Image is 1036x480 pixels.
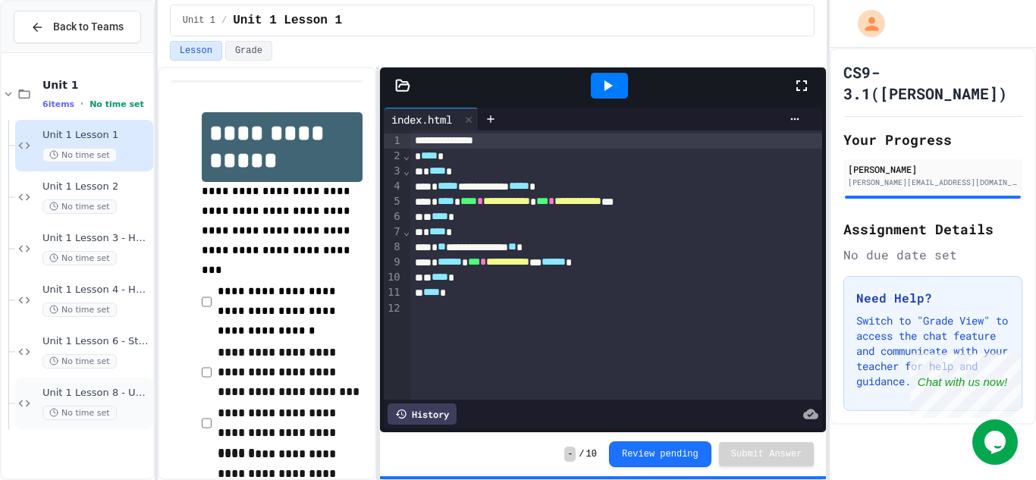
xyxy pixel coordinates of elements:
div: 3 [384,164,403,179]
div: 11 [384,285,403,300]
span: Unit 1 Lesson 2 [42,180,150,193]
span: No time set [42,251,117,265]
span: 10 [586,448,597,460]
span: No time set [89,99,144,109]
span: Unit 1 [42,78,150,92]
div: 9 [384,255,403,270]
div: index.html [384,108,479,130]
span: No time set [42,354,117,369]
span: / [579,448,584,460]
span: No time set [42,199,117,214]
span: Unit 1 Lesson 3 - Heading and paragraph tags [42,232,150,245]
div: History [388,403,457,425]
span: No time set [42,406,117,420]
iframe: chat widget [910,353,1021,418]
span: 6 items [42,99,74,109]
div: index.html [384,111,460,127]
div: 5 [384,194,403,209]
div: [PERSON_NAME][EMAIL_ADDRESS][DOMAIN_NAME] [848,177,1018,188]
div: [PERSON_NAME] [848,162,1018,176]
span: No time set [42,148,117,162]
span: Unit 1 [183,14,215,27]
span: / [221,14,227,27]
div: 10 [384,270,403,285]
h2: Assignment Details [843,218,1022,240]
span: Fold line [403,225,410,237]
div: 7 [384,224,403,240]
iframe: chat widget [972,419,1021,465]
p: Switch to "Grade View" to access the chat feature and communicate with your teacher for help and ... [856,313,1009,389]
div: 1 [384,133,403,149]
span: • [80,98,83,110]
div: 6 [384,209,403,224]
span: Back to Teams [53,19,124,35]
div: My Account [842,6,889,41]
button: Review pending [609,441,711,467]
span: Fold line [403,149,410,162]
button: Grade [225,41,272,61]
span: Unit 1 Lesson 8 - UL, OL, LI [42,387,150,400]
button: Lesson [170,41,222,61]
span: - [564,447,576,462]
span: Unit 1 Lesson 4 - Headlines Lab [42,284,150,296]
h1: CS9-3.1([PERSON_NAME]) [843,61,1022,104]
div: 8 [384,240,403,255]
span: Unit 1 Lesson 6 - Stations 1 [42,335,150,348]
span: Unit 1 Lesson 1 [233,11,342,30]
h3: Need Help? [856,289,1009,307]
button: Back to Teams [14,11,141,43]
div: 4 [384,179,403,194]
div: 2 [384,149,403,164]
span: Unit 1 Lesson 1 [42,129,150,142]
div: 12 [384,301,403,316]
span: Submit Answer [731,448,802,460]
button: Submit Answer [719,442,815,466]
div: No due date set [843,246,1022,264]
h2: Your Progress [843,129,1022,150]
span: Fold line [403,165,410,177]
span: No time set [42,303,117,317]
